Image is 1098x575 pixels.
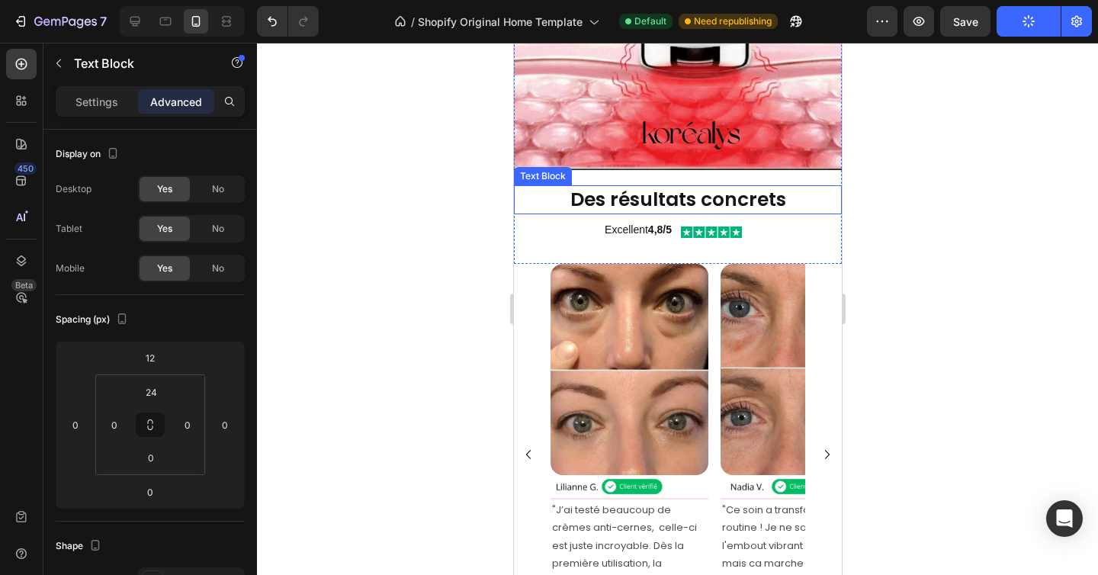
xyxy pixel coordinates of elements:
[514,43,842,575] iframe: Design area
[136,381,166,403] input: xl
[301,400,326,424] button: Carousel Next Arrow
[64,413,87,436] input: 0
[1046,500,1083,537] div: Open Intercom Messenger
[157,222,172,236] span: Yes
[953,15,978,28] span: Save
[150,94,202,110] p: Advanced
[634,14,666,28] span: Default
[75,94,118,110] p: Settings
[14,162,37,175] div: 450
[74,54,204,72] p: Text Block
[135,480,165,503] input: 0
[56,536,104,557] div: Shape
[56,182,91,196] div: Desktop
[411,14,415,30] span: /
[212,262,224,275] span: No
[100,12,107,31] p: 7
[136,446,166,469] input: 0px
[694,14,772,28] span: Need republishing
[207,432,321,455] img: gempages_568431333374690213-71898804-be91-4056-881e-071e3387038d.jpg
[176,413,199,436] input: 0px
[56,262,85,275] div: Mobile
[418,14,583,30] span: Shopify Original Home Template
[212,182,224,196] span: No
[103,413,126,436] input: 0px
[213,413,236,436] input: 0
[6,6,114,37] button: 7
[257,6,319,37] div: Undo/Redo
[207,221,364,432] img: gempages_568431333374690213-c2b28735-dd22-43fd-97b5-fbb04453e49e.png
[157,182,172,196] span: Yes
[212,222,224,236] span: No
[56,222,82,236] div: Tablet
[940,6,990,37] button: Save
[56,144,122,165] div: Display on
[135,346,165,369] input: m
[56,310,131,330] div: Spacing (px)
[157,262,172,275] span: Yes
[11,279,37,291] div: Beta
